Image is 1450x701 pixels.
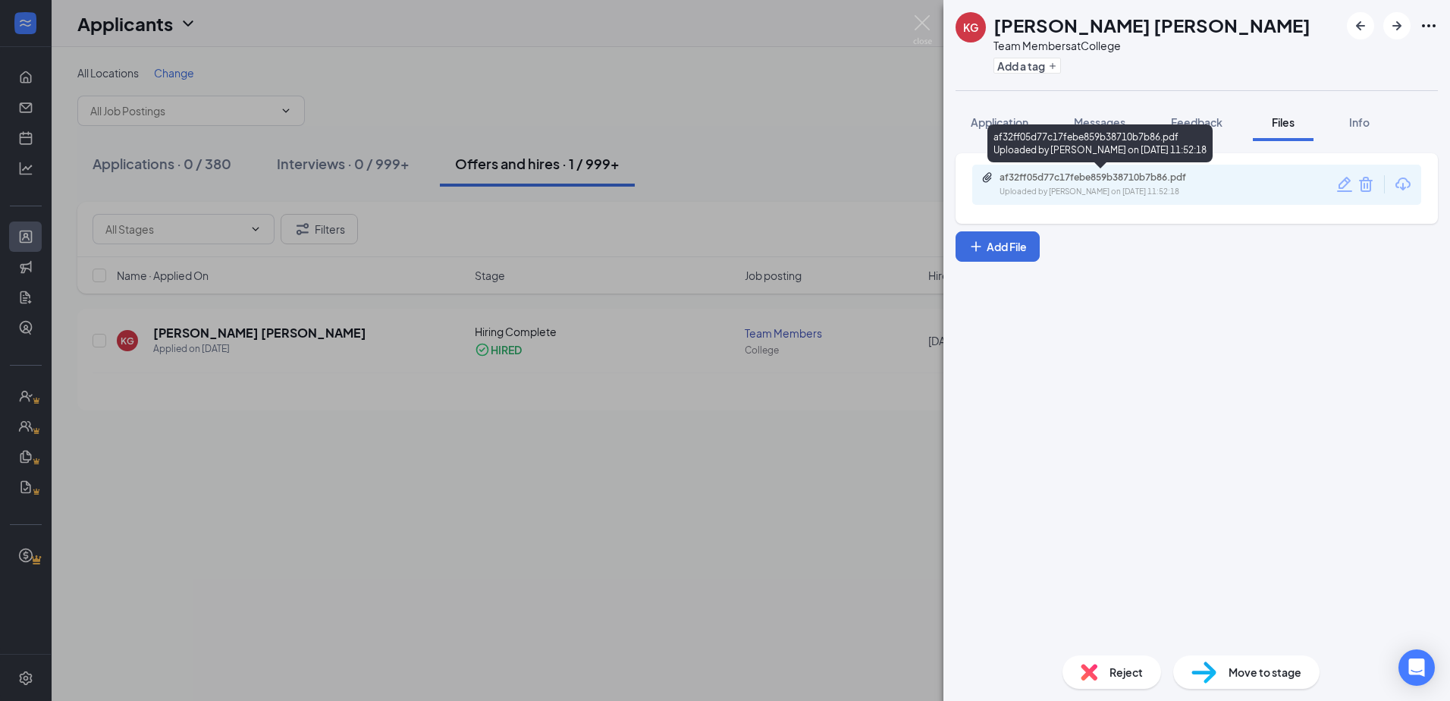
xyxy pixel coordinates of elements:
[1335,175,1354,193] svg: Pencil
[963,20,978,35] div: KG
[993,12,1310,38] h1: [PERSON_NAME] [PERSON_NAME]
[1000,186,1227,198] div: Uploaded by [PERSON_NAME] on [DATE] 11:52:18
[1347,12,1374,39] button: ArrowLeftNew
[1349,115,1370,129] span: Info
[993,38,1310,53] div: Team Members at College
[1398,649,1435,686] div: Open Intercom Messenger
[1229,664,1301,681] span: Move to stage
[987,124,1213,162] div: af32ff05d77c17febe859b38710b7b86.pdf Uploaded by [PERSON_NAME] on [DATE] 11:52:18
[968,239,984,254] svg: Plus
[1420,17,1438,35] svg: Ellipses
[1000,171,1212,184] div: af32ff05d77c17febe859b38710b7b86.pdf
[956,231,1040,262] button: Add FilePlus
[981,171,1227,198] a: Paperclipaf32ff05d77c17febe859b38710b7b86.pdfUploaded by [PERSON_NAME] on [DATE] 11:52:18
[1109,664,1143,681] span: Reject
[981,171,993,184] svg: Paperclip
[1357,175,1375,193] svg: Trash
[1171,115,1222,129] span: Feedback
[1074,115,1125,129] span: Messages
[971,115,1028,129] span: Application
[1383,12,1411,39] button: ArrowRight
[993,58,1061,74] button: PlusAdd a tag
[1351,17,1370,35] svg: ArrowLeftNew
[1048,61,1057,71] svg: Plus
[1272,115,1295,129] span: Files
[1394,175,1412,193] svg: Download
[1388,17,1406,35] svg: ArrowRight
